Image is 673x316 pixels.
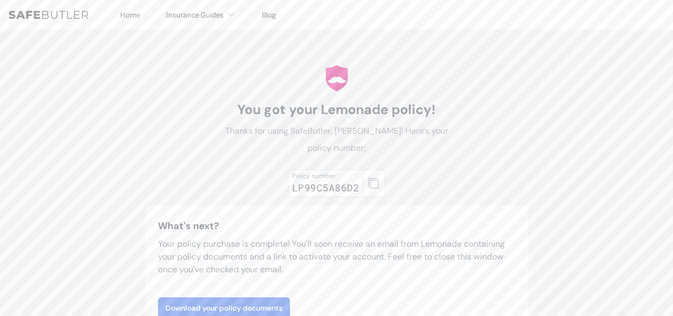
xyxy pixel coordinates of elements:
a: Blog [262,10,276,20]
p: Thanks for using SafeButler, [PERSON_NAME]! Here's your policy number: [218,123,456,157]
a: Home [120,10,140,20]
div: Policy number [292,172,359,180]
h3: What's next? [158,218,516,233]
img: SafeButler Text Logo [9,11,88,19]
button: Insurance Guides [166,9,236,21]
div: LP99C5A86D2 [292,180,359,195]
p: Your policy purchase is complete! You'll soon receive an email from Lemonade containing your poli... [158,238,516,276]
h1: You got your Lemonade policy! [218,101,456,118]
